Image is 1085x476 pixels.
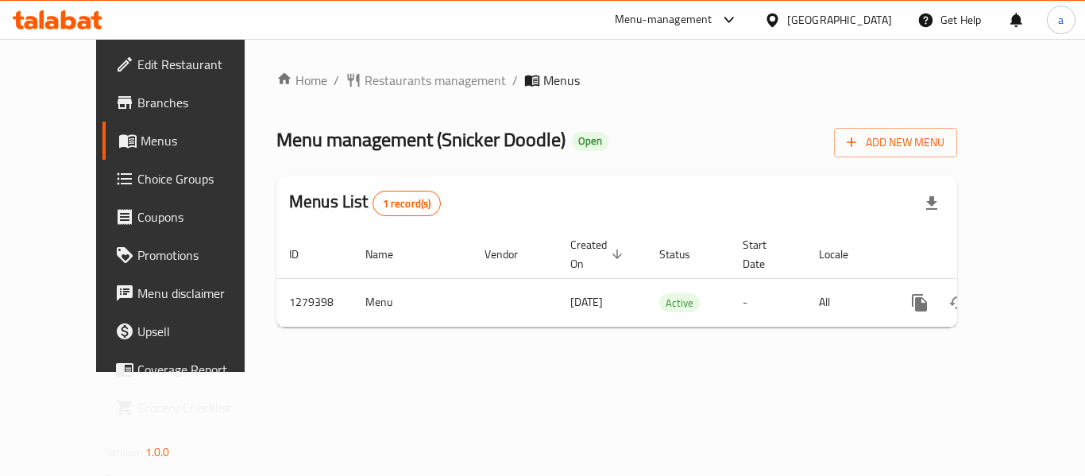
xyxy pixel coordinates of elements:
[102,160,277,198] a: Choice Groups
[847,133,944,153] span: Add New Menu
[615,10,712,29] div: Menu-management
[102,122,277,160] a: Menus
[137,398,264,417] span: Grocery Checklist
[570,292,603,312] span: [DATE]
[102,389,277,427] a: Grocery Checklist
[1058,11,1064,29] span: a
[572,132,608,151] div: Open
[137,322,264,341] span: Upsell
[806,278,888,327] td: All
[353,278,472,327] td: Menu
[102,236,277,274] a: Promotions
[543,71,580,90] span: Menus
[137,284,264,303] span: Menu disclaimer
[743,235,787,273] span: Start Date
[276,71,327,90] a: Home
[137,360,264,379] span: Coverage Report
[572,134,608,148] span: Open
[137,93,264,112] span: Branches
[901,284,939,322] button: more
[888,230,1066,279] th: Actions
[102,83,277,122] a: Branches
[334,71,339,90] li: /
[102,274,277,312] a: Menu disclaimer
[570,235,627,273] span: Created On
[346,71,506,90] a: Restaurants management
[137,246,264,265] span: Promotions
[787,11,892,29] div: [GEOGRAPHIC_DATA]
[512,71,518,90] li: /
[102,312,277,350] a: Upsell
[102,198,277,236] a: Coupons
[276,71,957,90] nav: breadcrumb
[289,245,319,264] span: ID
[659,294,700,312] span: Active
[289,190,441,216] h2: Menus List
[373,196,441,211] span: 1 record(s)
[659,245,711,264] span: Status
[819,245,869,264] span: Locale
[365,245,414,264] span: Name
[276,278,353,327] td: 1279398
[365,71,506,90] span: Restaurants management
[939,284,977,322] button: Change Status
[834,128,957,157] button: Add New Menu
[104,442,143,462] span: Version:
[137,55,264,74] span: Edit Restaurant
[102,45,277,83] a: Edit Restaurant
[276,122,566,157] span: Menu management ( Snicker Doodle )
[485,245,539,264] span: Vendor
[913,184,951,223] div: Export file
[102,350,277,389] a: Coverage Report
[145,442,170,462] span: 1.0.0
[730,278,806,327] td: -
[141,131,264,150] span: Menus
[137,169,264,188] span: Choice Groups
[276,230,1066,327] table: enhanced table
[373,191,442,216] div: Total records count
[659,293,700,312] div: Active
[137,207,264,226] span: Coupons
